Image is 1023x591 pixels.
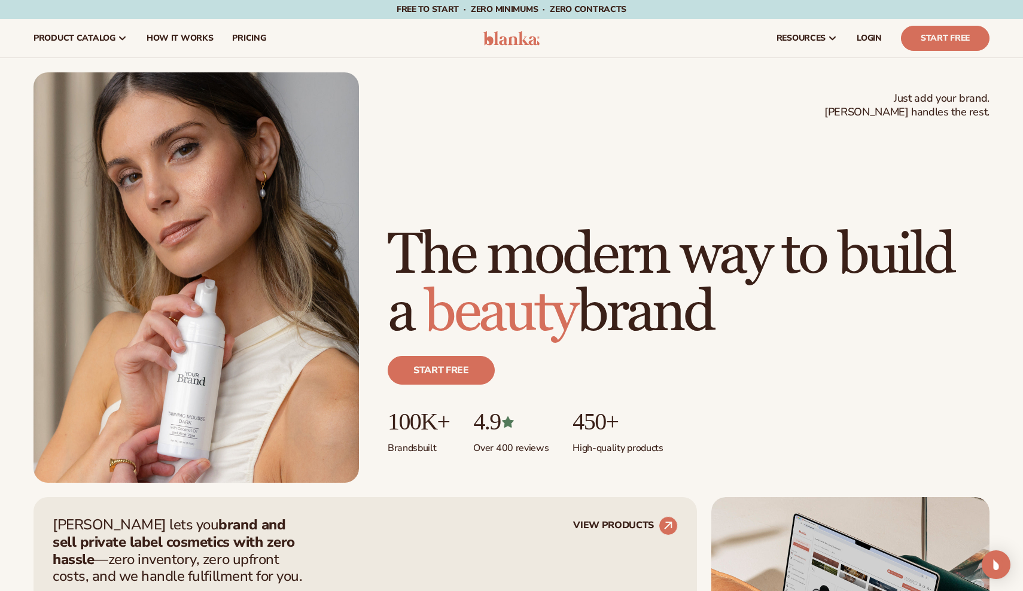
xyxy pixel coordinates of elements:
a: Start free [388,356,495,385]
p: [PERSON_NAME] lets you —zero inventory, zero upfront costs, and we handle fulfillment for you. [53,516,310,585]
a: Start Free [901,26,989,51]
p: 100K+ [388,409,449,435]
p: High-quality products [573,435,663,455]
img: Female holding tanning mousse. [34,72,359,483]
h1: The modern way to build a brand [388,227,989,342]
strong: brand and sell private label cosmetics with zero hassle [53,515,295,569]
a: How It Works [137,19,223,57]
a: pricing [223,19,275,57]
span: beauty [424,278,576,348]
span: resources [777,33,826,43]
a: resources [767,19,847,57]
p: 4.9 [473,409,549,435]
span: Just add your brand. [PERSON_NAME] handles the rest. [824,92,989,120]
a: LOGIN [847,19,891,57]
span: product catalog [34,33,115,43]
div: Open Intercom Messenger [982,550,1010,579]
span: pricing [232,33,266,43]
p: Over 400 reviews [473,435,549,455]
span: LOGIN [857,33,882,43]
a: VIEW PRODUCTS [573,516,678,535]
img: logo [483,31,540,45]
span: Free to start · ZERO minimums · ZERO contracts [397,4,626,15]
span: How It Works [147,33,214,43]
p: Brands built [388,435,449,455]
a: product catalog [24,19,137,57]
p: 450+ [573,409,663,435]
